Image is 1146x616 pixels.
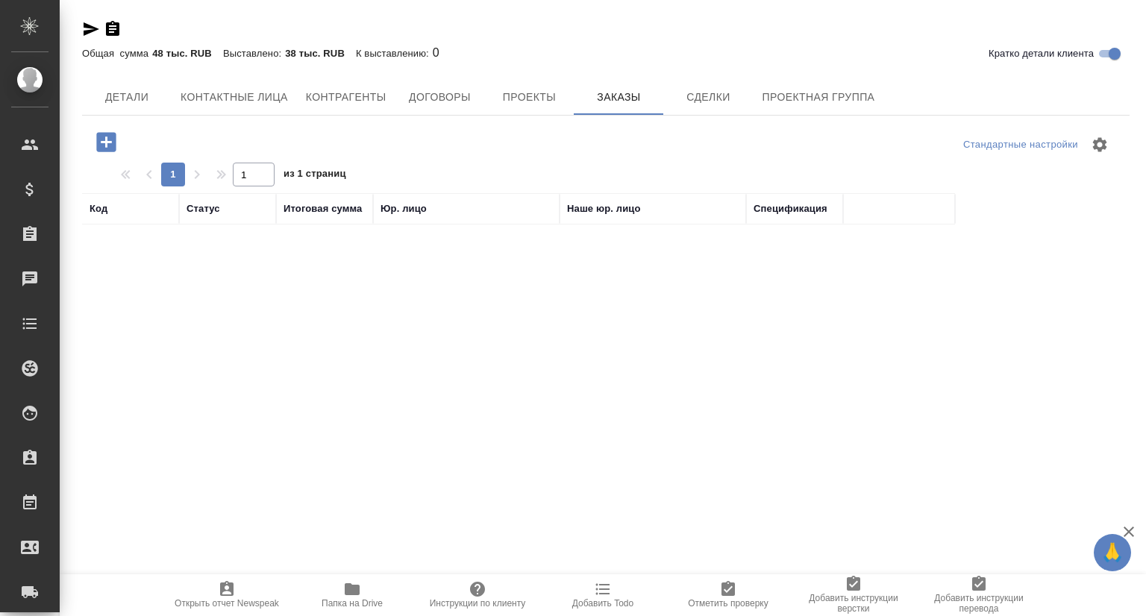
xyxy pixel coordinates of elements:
span: Отметить проверку [688,598,768,609]
div: split button [959,133,1082,157]
span: Папка на Drive [322,598,383,609]
span: Инструкции по клиенту [430,598,526,609]
span: Добавить инструкции перевода [925,593,1033,614]
div: Спецификация [754,201,827,216]
button: Скопировать ссылку [104,20,122,38]
span: Проектная группа [762,88,874,107]
div: Итоговая сумма [284,201,362,216]
button: Добавить Todo [540,574,666,616]
span: Добавить инструкции верстки [800,593,907,614]
div: Юр. лицо [381,201,427,216]
button: Скопировать ссылку для ЯМессенджера [82,20,100,38]
p: Выставлено: [223,48,285,59]
span: Добавить Todo [572,598,633,609]
span: Проекты [493,88,565,107]
button: 🙏 [1094,534,1131,571]
button: Добавить инструкции верстки [791,574,916,616]
button: Открыть отчет Newspeak [164,574,289,616]
p: 38 тыс. RUB [285,48,356,59]
div: 0 [82,44,1130,62]
button: Добавить инструкции перевода [916,574,1042,616]
span: Кратко детали клиента [989,46,1094,61]
button: Отметить проверку [666,574,791,616]
span: Контактные лица [181,88,288,107]
span: Сделки [672,88,744,107]
span: Настроить таблицу [1082,127,1118,163]
span: Договоры [404,88,475,107]
span: 🙏 [1100,537,1125,568]
span: из 1 страниц [284,165,346,186]
span: Контрагенты [306,88,386,107]
div: Наше юр. лицо [567,201,641,216]
p: Общая сумма [82,48,152,59]
p: К выставлению: [356,48,433,59]
div: Код [90,201,107,216]
button: Папка на Drive [289,574,415,616]
div: Статус [187,201,220,216]
button: Инструкции по клиенту [415,574,540,616]
button: Добавить проект [86,127,127,157]
span: Открыть отчет Newspeak [175,598,279,609]
span: Детали [91,88,163,107]
span: Заказы [583,88,654,107]
p: 48 тыс. RUB [152,48,223,59]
